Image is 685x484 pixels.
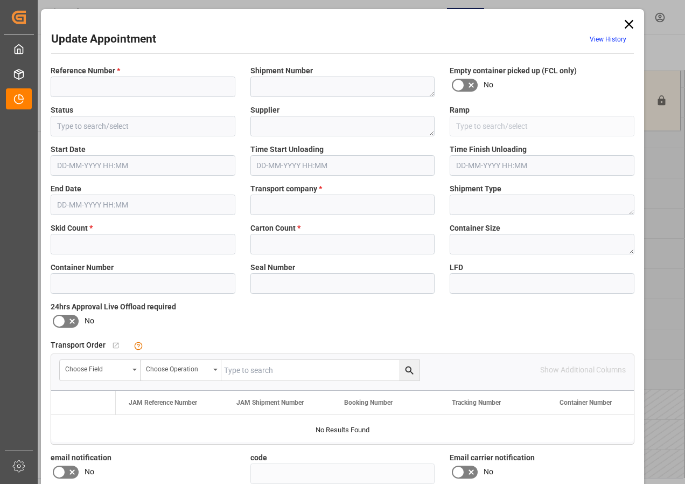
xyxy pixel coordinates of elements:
[450,155,634,176] input: DD-MM-YYYY HH:MM
[51,31,156,48] h2: Update Appointment
[450,65,577,77] span: Empty container picked up (FCL only)
[141,360,221,381] button: open menu
[51,340,106,351] span: Transport Order
[85,315,94,327] span: No
[236,399,304,406] span: JAM Shipment Number
[129,399,197,406] span: JAM Reference Number
[51,65,120,77] span: Reference Number
[484,466,493,478] span: No
[51,155,235,176] input: DD-MM-YYYY HH:MM
[450,452,535,464] span: Email carrier notification
[51,144,86,155] span: Start Date
[560,399,612,406] span: Container Number
[51,223,93,234] span: Skid Count
[51,301,176,313] span: 24hrs Approval Live Offload required
[450,223,500,234] span: Container Size
[484,79,493,91] span: No
[250,105,279,116] span: Supplier
[51,105,73,116] span: Status
[85,466,94,478] span: No
[450,183,501,195] span: Shipment Type
[250,223,300,234] span: Carton Count
[221,360,420,381] input: Type to search
[65,362,129,374] div: Choose field
[51,195,235,215] input: DD-MM-YYYY HH:MM
[250,452,267,464] span: code
[250,144,324,155] span: Time Start Unloading
[452,399,501,406] span: Tracking Number
[60,360,141,381] button: open menu
[51,183,81,195] span: End Date
[51,452,111,464] span: email notification
[399,360,420,381] button: search button
[590,36,626,43] a: View History
[450,116,634,136] input: Type to search/select
[250,183,322,195] span: Transport company
[450,262,463,273] span: LFD
[344,399,393,406] span: Booking Number
[51,116,235,136] input: Type to search/select
[250,65,313,77] span: Shipment Number
[450,144,527,155] span: Time Finish Unloading
[450,105,470,116] span: Ramp
[250,262,295,273] span: Seal Number
[250,155,435,176] input: DD-MM-YYYY HH:MM
[146,362,209,374] div: Choose Operation
[51,262,114,273] span: Container Number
